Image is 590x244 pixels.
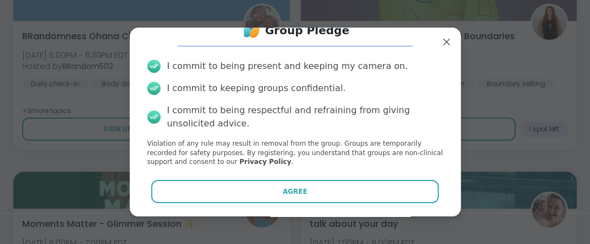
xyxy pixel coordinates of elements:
span: Agree [283,187,307,197]
div: I commit to being respectful and refraining from giving unsolicited advice. [167,104,443,130]
div: I commit to keeping groups confidential. [167,82,346,95]
a: Privacy Policy [240,158,291,166]
p: Violation of any rule may result in removal from the group. Groups are temporarily recorded for s... [147,139,443,167]
div: I commit to being present and keeping my camera on. [167,60,408,73]
button: Agree [151,180,439,203]
img: ShareWell Logo [241,19,263,41]
h1: Group Pledge [265,23,349,38]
